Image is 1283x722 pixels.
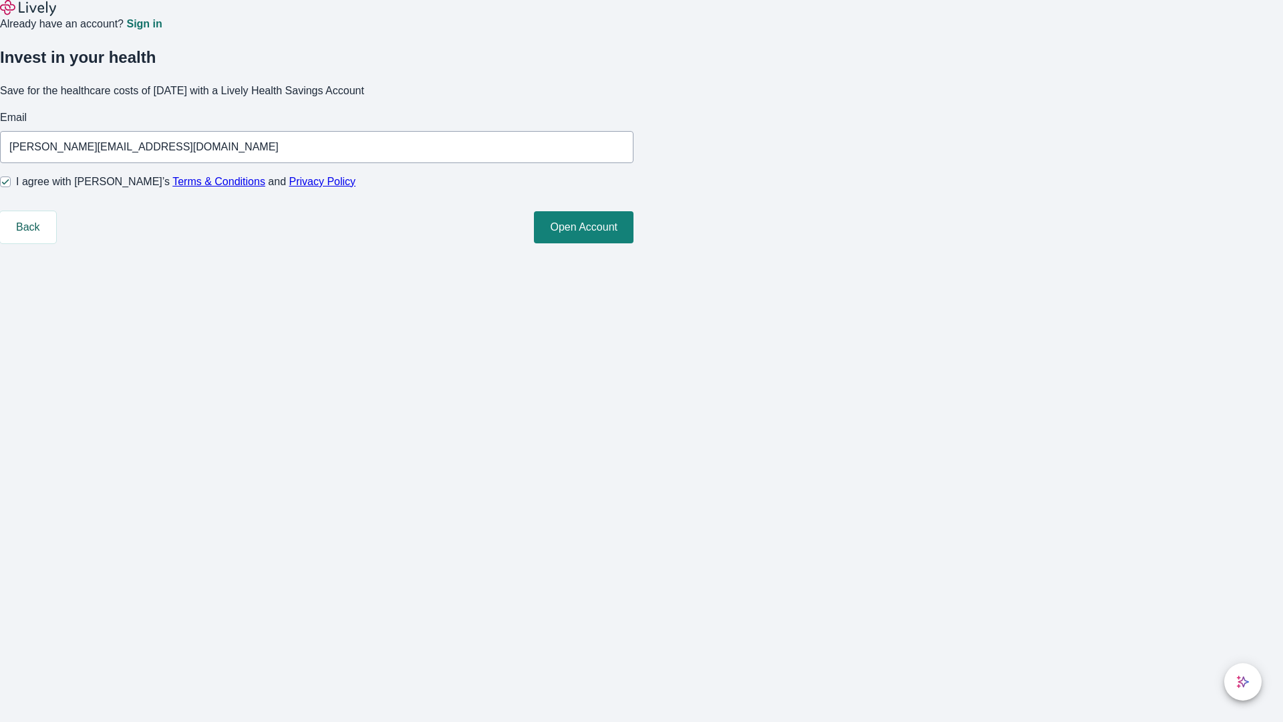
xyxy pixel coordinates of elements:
a: Sign in [126,19,162,29]
span: I agree with [PERSON_NAME]’s and [16,174,355,190]
button: chat [1224,663,1262,701]
svg: Lively AI Assistant [1236,675,1250,689]
button: Open Account [534,211,633,243]
a: Terms & Conditions [172,176,265,187]
a: Privacy Policy [289,176,356,187]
